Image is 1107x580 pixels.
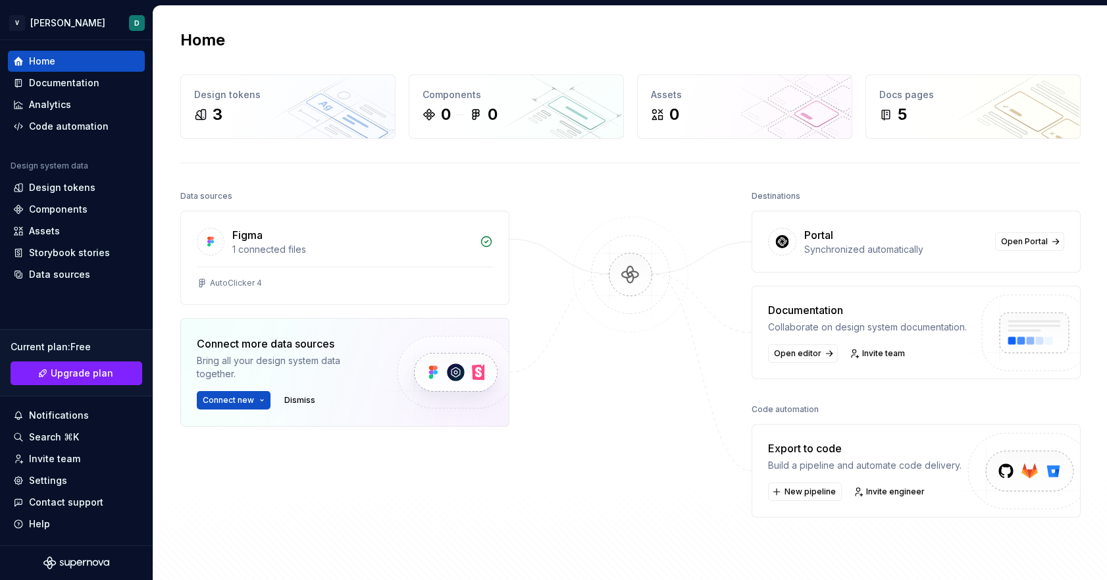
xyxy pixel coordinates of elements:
div: V [9,15,25,31]
div: 0 [669,104,679,125]
div: 3 [213,104,222,125]
button: Search ⌘K [8,427,145,448]
div: [PERSON_NAME] [30,16,105,30]
span: Upgrade plan [51,367,113,380]
div: Help [29,517,50,531]
div: Design system data [11,161,88,171]
a: Open Portal [995,232,1064,251]
div: Data sources [29,268,90,281]
div: Connect more data sources [197,336,374,352]
a: Design tokens3 [180,74,396,139]
span: New pipeline [785,487,836,497]
div: Code automation [29,120,109,133]
span: Open editor [774,348,821,359]
div: Figma [232,227,263,243]
button: New pipeline [768,483,842,501]
div: D [134,18,140,28]
a: Upgrade plan [11,361,142,385]
div: Assets [651,88,838,101]
div: Design tokens [194,88,382,101]
button: V[PERSON_NAME]D [3,9,150,37]
button: Notifications [8,405,145,426]
a: Components [8,199,145,220]
a: Figma1 connected filesAutoClicker 4 [180,211,509,305]
a: Settings [8,470,145,491]
div: 0 [488,104,498,125]
div: Settings [29,474,67,487]
a: Data sources [8,264,145,285]
button: Connect new [197,391,270,409]
div: Search ⌘K [29,431,79,444]
div: Portal [804,227,833,243]
div: Components [423,88,610,101]
span: Invite team [862,348,905,359]
span: Dismiss [284,395,315,406]
div: 0 [441,104,451,125]
div: Code automation [752,400,819,419]
button: Contact support [8,492,145,513]
div: Invite team [29,452,80,465]
div: 1 connected files [232,243,472,256]
div: Synchronized automatically [804,243,987,256]
div: Notifications [29,409,89,422]
a: Assets [8,221,145,242]
button: Help [8,514,145,535]
a: Components00 [409,74,624,139]
div: Analytics [29,98,71,111]
div: AutoClicker 4 [210,278,262,288]
a: Home [8,51,145,72]
h2: Home [180,30,225,51]
a: Invite team [8,448,145,469]
div: Components [29,203,88,216]
a: Docs pages5 [865,74,1081,139]
div: Documentation [29,76,99,90]
div: Docs pages [879,88,1067,101]
div: 5 [898,104,907,125]
a: Open editor [768,344,838,363]
a: Code automation [8,116,145,137]
a: Analytics [8,94,145,115]
div: Contact support [29,496,103,509]
span: Invite engineer [866,487,925,497]
div: Build a pipeline and automate code delivery. [768,459,962,472]
a: Design tokens [8,177,145,198]
div: Current plan : Free [11,340,142,354]
span: Connect new [203,395,254,406]
div: Assets [29,224,60,238]
div: Data sources [180,187,232,205]
div: Bring all your design system data together. [197,354,374,381]
div: Storybook stories [29,246,110,259]
div: Documentation [768,302,967,318]
svg: Supernova Logo [43,556,109,569]
a: Documentation [8,72,145,93]
div: Home [29,55,55,68]
div: Collaborate on design system documentation. [768,321,967,334]
span: Open Portal [1001,236,1048,247]
div: Design tokens [29,181,95,194]
div: Export to code [768,440,962,456]
button: Dismiss [278,391,321,409]
a: Invite engineer [850,483,931,501]
a: Invite team [846,344,911,363]
a: Assets0 [637,74,852,139]
div: Destinations [752,187,800,205]
a: Storybook stories [8,242,145,263]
